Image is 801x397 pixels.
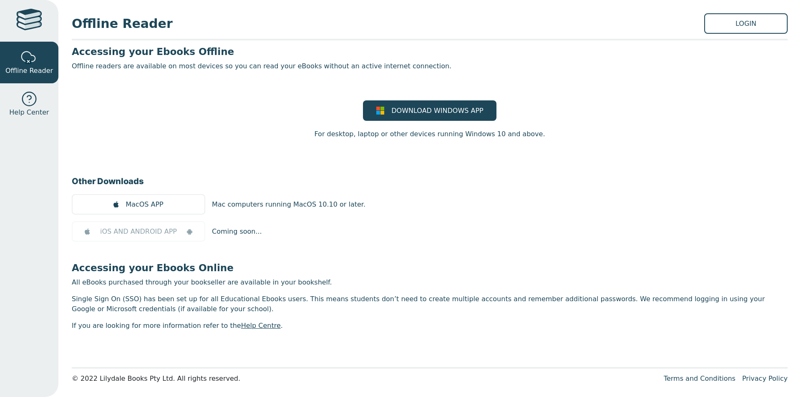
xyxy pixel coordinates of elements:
p: Offline readers are available on most devices so you can read your eBooks without an active inter... [72,61,788,71]
p: Mac computers running MacOS 10.10 or later. [212,200,365,210]
p: Single Sign On (SSO) has been set up for all Educational Ebooks users. This means students don’t ... [72,294,788,314]
span: MacOS APP [126,200,163,210]
p: For desktop, laptop or other devices running Windows 10 and above. [314,129,545,139]
h3: Accessing your Ebooks Offline [72,45,788,58]
p: All eBooks purchased through your bookseller are available in your bookshelf. [72,277,788,287]
p: If you are looking for more information refer to the . [72,321,788,331]
a: LOGIN [704,13,788,34]
span: iOS AND ANDROID APP [100,227,177,237]
span: Offline Reader [72,14,704,33]
p: Coming soon... [212,227,262,237]
a: Privacy Policy [742,375,788,382]
span: DOWNLOAD WINDOWS APP [391,106,483,116]
a: Help Centre [241,322,281,330]
a: MacOS APP [72,194,205,215]
a: DOWNLOAD WINDOWS APP [363,100,496,121]
a: Terms and Conditions [664,375,736,382]
div: © 2022 Lilydale Books Pty Ltd. All rights reserved. [72,374,657,384]
span: Help Center [9,107,49,117]
h3: Accessing your Ebooks Online [72,262,788,274]
h3: Other Downloads [72,175,788,187]
span: Offline Reader [5,66,53,76]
